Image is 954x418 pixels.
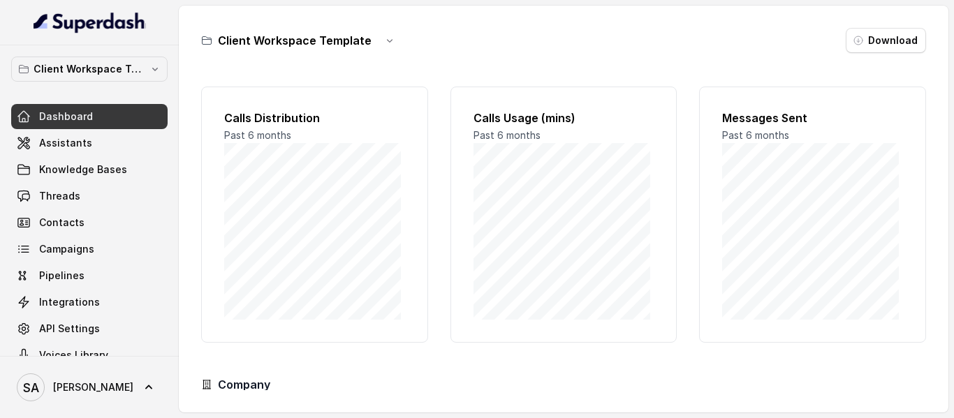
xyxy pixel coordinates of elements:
h2: Calls Distribution [224,110,405,126]
span: Past 6 months [722,129,789,141]
a: Knowledge Bases [11,157,168,182]
a: Assistants [11,130,168,156]
h3: Company [218,376,270,393]
a: API Settings [11,316,168,341]
span: API Settings [39,322,100,336]
a: Dashboard [11,104,168,129]
span: Dashboard [39,110,93,124]
a: Pipelines [11,263,168,288]
button: Download [846,28,926,53]
span: Knowledge Bases [39,163,127,177]
a: Contacts [11,210,168,235]
text: SA [23,380,39,395]
h2: Calls Usage (mins) [474,110,654,126]
span: Past 6 months [224,129,291,141]
span: Past 6 months [474,129,541,141]
span: Campaigns [39,242,94,256]
button: Client Workspace Template [11,57,168,82]
span: Pipelines [39,269,85,283]
span: Voices Library [39,348,108,362]
span: Integrations [39,295,100,309]
a: Threads [11,184,168,209]
span: Threads [39,189,80,203]
a: [PERSON_NAME] [11,368,168,407]
h2: Messages Sent [722,110,903,126]
h3: Client Workspace Template [218,32,372,49]
a: Voices Library [11,343,168,368]
a: Integrations [11,290,168,315]
span: Assistants [39,136,92,150]
p: Client Workspace Template [34,61,145,77]
span: Contacts [39,216,85,230]
span: [PERSON_NAME] [53,380,133,394]
img: light.svg [34,11,146,33]
a: Campaigns [11,237,168,262]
